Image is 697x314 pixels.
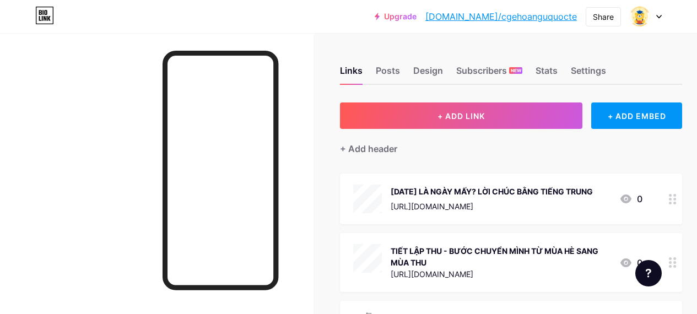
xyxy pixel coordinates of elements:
div: [URL][DOMAIN_NAME] [391,201,593,212]
button: + ADD LINK [340,102,582,129]
div: Settings [571,64,606,84]
div: Subscribers [456,64,522,84]
div: 0 [619,256,642,269]
img: Marketing CGE [629,6,650,27]
div: [URL][DOMAIN_NAME] [391,268,610,280]
span: + ADD LINK [437,111,485,121]
span: NEW [511,67,521,74]
div: TIẾT LẬP THU - BƯỚC CHUYỂN MÌNH TỪ MÙA HÈ SANG MÙA THU [391,245,610,268]
div: Share [593,11,614,23]
div: Stats [536,64,558,84]
a: Upgrade [375,12,417,21]
div: + Add header [340,142,397,155]
div: [DATE] LÀ NGÀY MẤY? LỜI CHÚC BẰNG TIẾNG TRUNG [391,186,593,197]
div: Posts [376,64,400,84]
div: Design [413,64,443,84]
a: [DOMAIN_NAME]/cgehoanguquocte [425,10,577,23]
div: Links [340,64,363,84]
div: 0 [619,192,642,205]
div: + ADD EMBED [591,102,682,129]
